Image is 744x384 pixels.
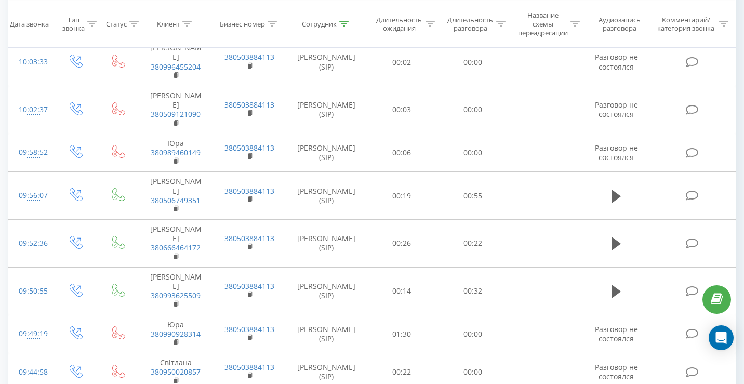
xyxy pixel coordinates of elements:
[224,324,274,334] a: 380503884113
[224,281,274,291] a: 380503884113
[19,281,43,301] div: 09:50:55
[62,15,85,33] div: Тип звонка
[151,148,201,157] a: 380989460149
[376,15,423,33] div: Длительность ожидания
[224,52,274,62] a: 380503884113
[224,233,274,243] a: 380503884113
[437,267,509,315] td: 00:32
[19,52,43,72] div: 10:03:33
[287,38,366,86] td: [PERSON_NAME] (SIP)
[151,243,201,253] a: 380666464172
[287,220,366,268] td: [PERSON_NAME] (SIP)
[224,186,274,196] a: 380503884113
[302,20,337,29] div: Сотрудник
[287,172,366,220] td: [PERSON_NAME] (SIP)
[19,100,43,120] div: 10:02:37
[220,20,265,29] div: Бизнес номер
[139,86,212,134] td: [PERSON_NAME]
[19,142,43,163] div: 09:58:52
[139,134,212,172] td: Юра
[19,186,43,206] div: 09:56:07
[592,15,648,33] div: Аудиозапись разговора
[595,52,638,71] span: Разговор не состоялся
[139,315,212,353] td: Юра
[287,86,366,134] td: [PERSON_NAME] (SIP)
[595,362,638,381] span: Разговор не состоялся
[139,267,212,315] td: [PERSON_NAME]
[595,100,638,119] span: Разговор не состоялся
[595,324,638,343] span: Разговор не состоялся
[437,38,509,86] td: 00:00
[151,290,201,300] a: 380993625509
[224,143,274,153] a: 380503884113
[656,15,716,33] div: Комментарий/категория звонка
[19,233,43,254] div: 09:52:36
[437,315,509,353] td: 00:00
[106,20,127,29] div: Статус
[437,134,509,172] td: 00:00
[366,172,437,220] td: 00:19
[10,20,49,29] div: Дата звонка
[595,143,638,162] span: Разговор не состоялся
[151,62,201,72] a: 380996455204
[151,367,201,377] a: 380950020857
[19,362,43,382] div: 09:44:58
[437,86,509,134] td: 00:00
[366,315,437,353] td: 01:30
[366,267,437,315] td: 00:14
[139,38,212,86] td: [PERSON_NAME]
[709,325,734,350] div: Open Intercom Messenger
[224,362,274,372] a: 380503884113
[517,11,567,37] div: Название схемы переадресации
[157,20,180,29] div: Клиент
[151,195,201,205] a: 380506749351
[139,172,212,220] td: [PERSON_NAME]
[151,109,201,119] a: 380509121090
[19,324,43,344] div: 09:49:19
[437,172,509,220] td: 00:55
[287,134,366,172] td: [PERSON_NAME] (SIP)
[366,134,437,172] td: 00:06
[366,220,437,268] td: 00:26
[366,86,437,134] td: 00:03
[287,315,366,353] td: [PERSON_NAME] (SIP)
[139,220,212,268] td: [PERSON_NAME]
[151,329,201,339] a: 380990928314
[287,267,366,315] td: [PERSON_NAME] (SIP)
[224,100,274,110] a: 380503884113
[437,220,509,268] td: 00:22
[366,38,437,86] td: 00:02
[447,15,494,33] div: Длительность разговора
